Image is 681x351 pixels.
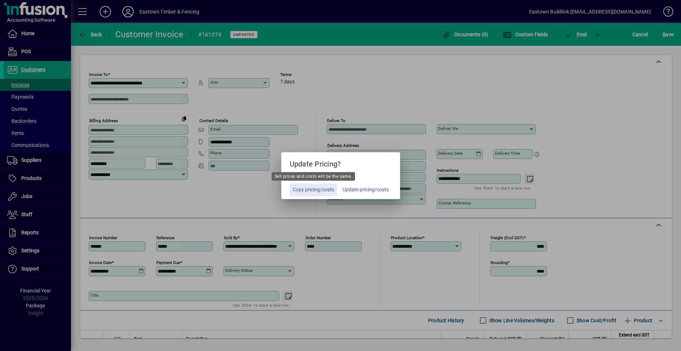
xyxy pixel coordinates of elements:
[272,172,355,181] div: Sell prices and costs will be the same.
[281,152,400,173] h5: Update Pricing?
[343,186,389,193] span: Update pricing/costs
[340,183,392,196] button: Update pricing/costs
[293,186,334,193] span: Copy pricing/costs
[290,183,337,196] button: Copy pricing/costs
